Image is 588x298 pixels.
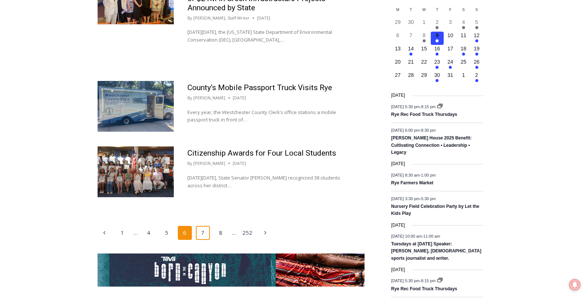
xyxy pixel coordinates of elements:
[470,32,483,45] button: 12 Has events
[418,45,431,58] button: 15
[475,79,478,82] em: Has events
[457,58,470,71] button: 25
[395,46,401,52] time: 13
[436,79,439,82] em: Has events
[391,32,404,45] button: 6
[391,279,419,283] span: [DATE] 5:30 pm
[193,15,250,21] a: [PERSON_NAME], Staff Writer
[462,19,465,25] time: 4
[233,95,246,101] time: [DATE]
[461,46,466,52] time: 18
[178,226,192,240] span: 6
[421,196,436,201] span: 5:30 pm
[391,135,472,156] a: [PERSON_NAME] House 2025 Benefit: Cultivating Connection • Leadership • Legacy
[233,160,246,167] time: [DATE]
[475,26,478,29] em: Has events
[457,32,470,45] button: 11
[423,234,440,238] span: 11:00 am
[391,196,419,201] span: [DATE] 3:30 pm
[436,8,438,12] span: T
[431,71,444,85] button: 30 Has events
[434,72,440,78] time: 30
[421,128,436,132] span: 8:30 pm
[444,32,457,45] button: 10
[410,8,412,12] span: T
[391,18,404,32] button: 29
[404,58,418,71] button: 21
[470,58,483,71] button: 26 Has events
[391,234,440,238] time: -
[461,59,466,65] time: 25
[474,59,480,65] time: 26
[395,72,401,78] time: 27
[475,39,478,42] em: Has events
[232,227,236,239] span: …
[404,32,418,45] button: 7
[475,66,478,69] em: Has events
[391,241,481,262] a: Tuesdays at [DATE] Speaker: [PERSON_NAME], [DEMOGRAPHIC_DATA] sports journalist and writer.
[462,26,465,29] em: Has events
[475,72,478,78] time: 2
[436,53,439,56] em: Has events
[431,7,444,18] div: Thursday
[434,59,440,65] time: 23
[418,32,431,45] button: 8 Has events
[187,15,192,21] span: By
[423,39,426,42] em: Has events
[193,95,225,100] a: [PERSON_NAME]
[257,15,270,21] time: [DATE]
[431,18,444,32] button: 2 Has events
[391,45,404,58] button: 13
[418,58,431,71] button: 22
[449,19,452,25] time: 3
[404,7,418,18] div: Tuesday
[142,226,156,240] a: 4
[193,160,225,166] a: [PERSON_NAME]
[447,59,453,65] time: 24
[193,73,341,90] span: Intern @ [DOMAIN_NAME]
[462,8,465,12] span: S
[160,226,174,240] a: 5
[98,81,174,132] a: (PHOTO: The Westchester County Clerk’s mobile office visited Rye on Wednesday, June 25, 2025. Cre...
[418,7,431,18] div: Wednesday
[421,59,427,65] time: 22
[470,18,483,32] button: 5 Has events
[457,18,470,32] button: 4 Has events
[396,32,399,38] time: 6
[447,46,453,52] time: 17
[421,279,436,283] span: 8:15 pm
[431,32,444,45] button: 9 Has events
[422,8,426,12] span: W
[431,58,444,71] button: 23 Has events
[116,226,130,240] a: 1
[395,19,401,25] time: 29
[391,173,436,177] time: -
[434,46,440,52] time: 16
[98,146,174,197] a: (PHOTO: Citizenship Award Recipients with Senator Mayer on Monday, June 23, 2025. Contributed.)
[408,72,414,78] time: 28
[408,19,414,25] time: 30
[391,7,404,18] div: Monday
[391,104,419,109] span: [DATE] 5:30 pm
[196,226,210,240] a: 7
[187,109,351,124] p: Every year, the Westchester County Clerk’s office stations a mobile passport truck in front of…
[187,28,351,44] p: [DATE][DATE], the [US_STATE] State Department of Environmental Conservation (DEC), [GEOGRAPHIC_DA...
[457,45,470,58] button: 18 Has events
[391,58,404,71] button: 20
[98,226,365,240] nav: Page navigation
[391,112,457,118] a: Rye Rec Food Truck Thursdays
[431,45,444,58] button: 16 Has events
[421,104,436,109] span: 8:15 pm
[447,72,453,78] time: 31
[444,58,457,71] button: 24 Has events
[134,227,138,239] span: …
[475,8,478,12] span: S
[77,62,80,70] div: 5
[77,22,103,60] div: unique DIY crafts
[86,62,89,70] div: 6
[187,95,192,101] span: By
[436,66,439,69] em: Has events
[404,71,418,85] button: 28
[391,279,437,283] time: -
[423,32,426,38] time: 8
